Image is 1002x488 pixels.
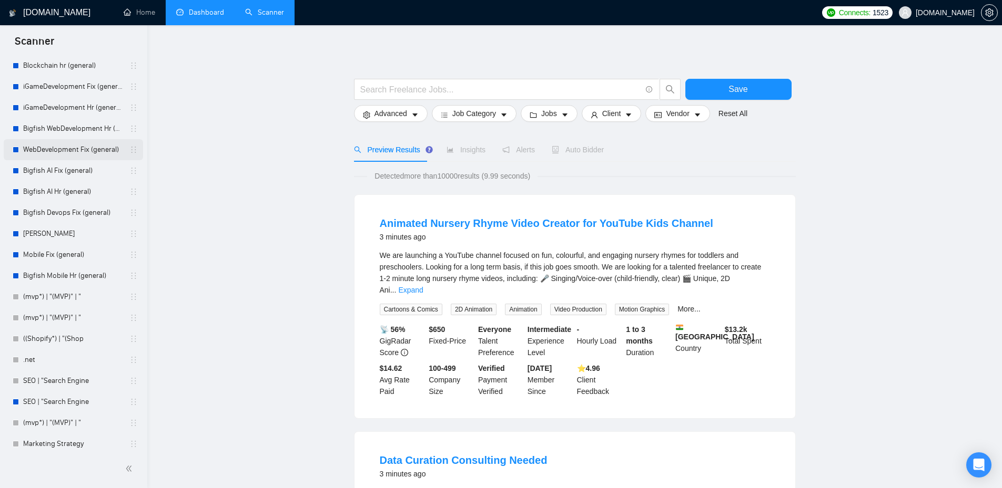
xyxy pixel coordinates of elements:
button: barsJob Categorycaret-down [432,105,517,122]
span: holder [129,146,138,154]
div: Client Feedback [575,362,624,397]
a: .net [23,349,123,370]
button: Save [685,79,792,100]
button: folderJobscaret-down [521,105,578,122]
div: Fixed-Price [427,324,476,358]
a: Bigfish AI Hr (general) [23,181,123,202]
div: Talent Preference [476,324,525,358]
a: Expand [398,286,423,294]
span: holder [129,61,138,70]
b: $ 650 [429,325,445,334]
a: More... [677,305,701,313]
span: bars [441,111,448,119]
a: Bigfish Mobile Hr (general) [23,265,123,286]
span: robot [552,146,559,153]
button: settingAdvancedcaret-down [354,105,428,122]
b: Everyone [478,325,511,334]
span: info-circle [401,349,408,356]
span: holder [129,82,138,91]
a: WebDevelopment Fix (general) [23,139,123,160]
span: holder [129,440,138,448]
b: - [577,325,580,334]
span: Advanced [375,108,407,119]
span: holder [129,356,138,364]
img: upwork-logo.png [827,8,835,17]
span: holder [129,230,138,238]
span: caret-down [411,111,419,119]
div: Country [673,324,723,358]
div: Member Since [525,362,575,397]
span: search [354,146,361,153]
div: Hourly Load [575,324,624,358]
span: Job Category [452,108,496,119]
span: holder [129,398,138,406]
a: searchScanner [245,8,284,17]
a: iGameDevelopment Fix (general) [23,76,123,97]
span: holder [129,167,138,175]
span: area-chart [447,146,454,153]
div: Avg Rate Paid [378,362,427,397]
a: dashboardDashboard [176,8,224,17]
input: Search Freelance Jobs... [360,83,641,96]
a: SEO | "Search Engine [23,370,123,391]
b: Verified [478,364,505,372]
span: holder [129,103,138,112]
span: holder [129,419,138,427]
a: Animated Nursery Rhyme Video Creator for YouTube Kids Channel [380,217,713,229]
span: holder [129,335,138,343]
span: setting [363,111,370,119]
a: (mvp*) | "(MVP)" | " [23,307,123,328]
span: notification [502,146,510,153]
span: holder [129,209,138,217]
button: idcardVendorcaret-down [645,105,710,122]
b: [DATE] [528,364,552,372]
a: [PERSON_NAME] [23,223,123,244]
div: Total Spent [723,324,772,358]
span: Vendor [666,108,689,119]
div: Duration [624,324,673,358]
b: ⭐️ 4.96 [577,364,600,372]
span: holder [129,377,138,385]
b: 📡 56% [380,325,406,334]
span: holder [129,314,138,322]
span: search [660,85,680,94]
a: Bigfish AI Fix (general) [23,160,123,181]
span: ... [390,286,397,294]
span: setting [981,8,997,17]
div: We are launching a YouTube channel focused on fun, colourful, and engaging nursery rhymes for tod... [380,250,770,296]
span: We are launching a YouTube channel focused on fun, colourful, and engaging nursery rhymes for tod... [380,251,762,294]
span: Preview Results [354,146,430,154]
a: (mvp*) | "(MVP)" | " [23,412,123,433]
b: [GEOGRAPHIC_DATA] [675,324,754,341]
span: Scanner [6,34,63,56]
span: caret-down [561,111,569,119]
span: double-left [125,463,136,474]
a: ((Shopify*) | "(Shop [23,328,123,349]
span: Video Production [550,304,606,315]
div: Tooltip anchor [424,145,434,154]
span: Connects: [839,7,871,18]
a: Bigfish Devops Fix (general) [23,202,123,223]
div: Open Intercom Messenger [966,452,991,477]
b: $14.62 [380,364,402,372]
img: logo [9,5,16,22]
b: $ 13.2k [725,325,747,334]
a: iGameDevelopment Hr (general) [23,97,123,118]
div: Payment Verified [476,362,525,397]
span: Insights [447,146,485,154]
button: userClientcaret-down [582,105,642,122]
div: 3 minutes ago [380,231,713,243]
span: Animation [505,304,541,315]
span: idcard [654,111,662,119]
span: holder [129,124,138,133]
span: holder [129,251,138,259]
div: 3 minutes ago [380,468,548,480]
span: caret-down [625,111,632,119]
a: (mvp*) | "(MVP)" | " [23,286,123,307]
b: 100-499 [429,364,456,372]
span: Detected more than 10000 results (9.99 seconds) [367,170,538,182]
span: caret-down [694,111,701,119]
span: Cartoons & Comics [380,304,442,315]
b: Intermediate [528,325,571,334]
span: 2D Animation [451,304,497,315]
